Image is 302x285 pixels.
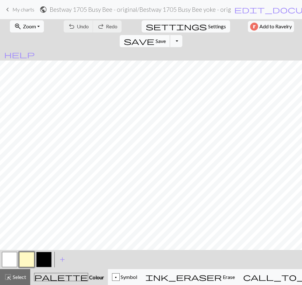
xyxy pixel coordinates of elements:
span: help [4,50,35,59]
span: Colour [88,274,104,280]
button: Save [120,35,170,47]
span: Zoom [23,23,36,29]
span: Add to Ravelry [259,23,292,31]
span: keyboard_arrow_left [4,5,11,14]
span: Save [156,38,166,44]
button: p Symbol [108,269,141,285]
span: My charts [12,6,34,12]
button: Zoom [10,20,44,32]
span: add [59,255,66,264]
i: Settings [146,23,207,30]
a: My charts [4,4,34,15]
span: Select [12,274,26,280]
button: Colour [30,269,108,285]
span: settings [146,22,207,31]
span: palette [34,273,88,281]
span: ink_eraser [145,273,222,281]
span: public [39,5,47,14]
h2: Bestway 1705 Busy Bee - original / Bestway 1705 Busy Bee yoke - original [50,6,231,13]
img: Ravelry [250,23,258,31]
span: zoom_in [14,22,22,31]
button: Erase [141,269,239,285]
button: Add to Ravelry [248,21,294,32]
button: SettingsSettings [142,20,230,32]
span: Symbol [120,274,137,280]
span: save [124,37,154,46]
div: p [112,274,119,281]
span: Settings [208,23,226,30]
span: Erase [222,274,235,280]
span: highlight_alt [4,273,12,281]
